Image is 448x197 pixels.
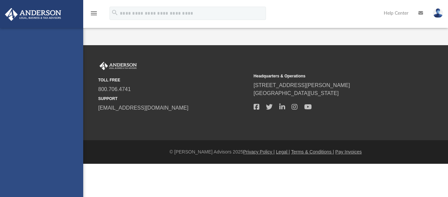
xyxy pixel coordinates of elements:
a: Pay Invoices [335,149,361,154]
small: TOLL FREE [98,77,249,83]
i: search [111,9,118,16]
small: SUPPORT [98,96,249,102]
a: menu [90,13,98,17]
a: [GEOGRAPHIC_DATA][US_STATE] [254,90,339,96]
i: menu [90,9,98,17]
img: User Pic [433,8,443,18]
img: Anderson Advisors Platinum Portal [98,62,138,70]
small: Headquarters & Operations [254,73,404,79]
a: Legal | [276,149,290,154]
a: Privacy Policy | [243,149,275,154]
img: Anderson Advisors Platinum Portal [3,8,63,21]
a: Terms & Conditions | [291,149,334,154]
a: [EMAIL_ADDRESS][DOMAIN_NAME] [98,105,188,111]
a: 800.706.4741 [98,86,131,92]
div: © [PERSON_NAME] Advisors 2025 [83,148,448,155]
a: [STREET_ADDRESS][PERSON_NAME] [254,82,350,88]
